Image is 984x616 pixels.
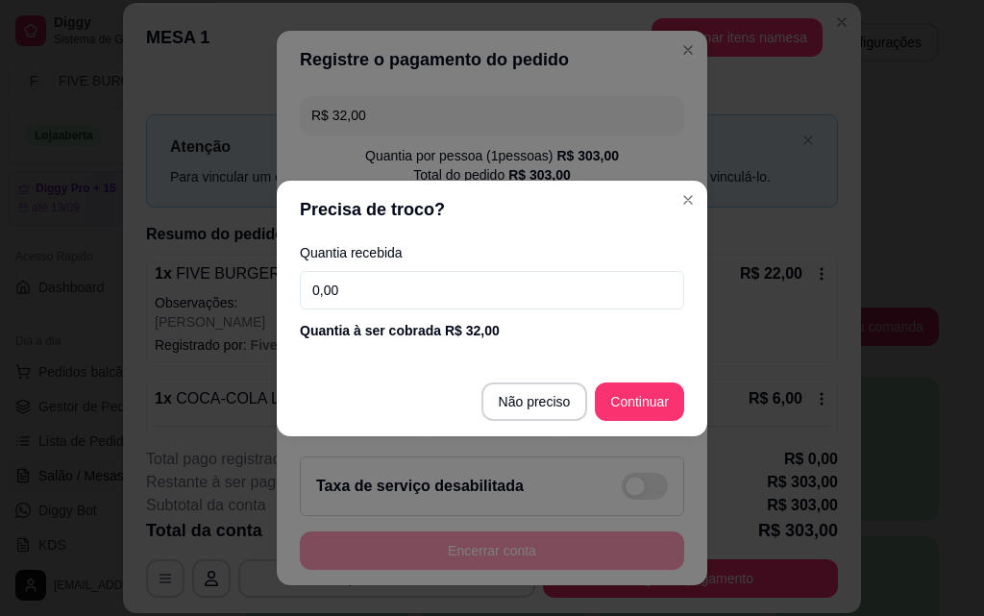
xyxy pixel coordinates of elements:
[673,185,703,215] button: Close
[300,321,684,340] div: Quantia à ser cobrada R$ 32,00
[277,181,707,238] header: Precisa de troco?
[481,382,588,421] button: Não preciso
[300,246,684,259] label: Quantia recebida
[595,382,684,421] button: Continuar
